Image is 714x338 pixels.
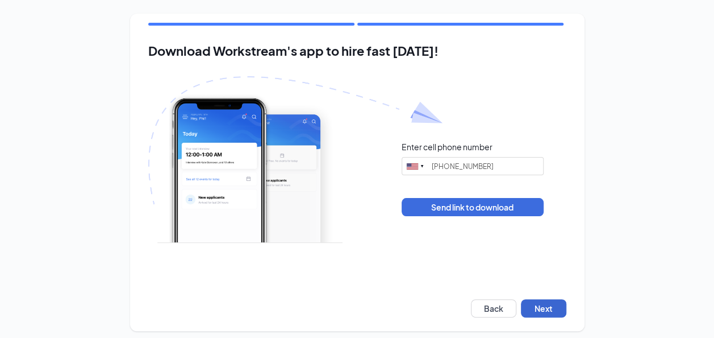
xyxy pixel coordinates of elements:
[402,158,428,175] div: United States: +1
[471,299,516,318] button: Back
[148,44,566,58] h2: Download Workstream's app to hire fast [DATE]!
[402,141,492,152] div: Enter cell phone number
[402,157,544,175] input: (201) 555-0123
[148,76,442,243] img: Download Workstream's app with paper plane
[521,299,566,318] button: Next
[402,198,544,216] button: Send link to download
